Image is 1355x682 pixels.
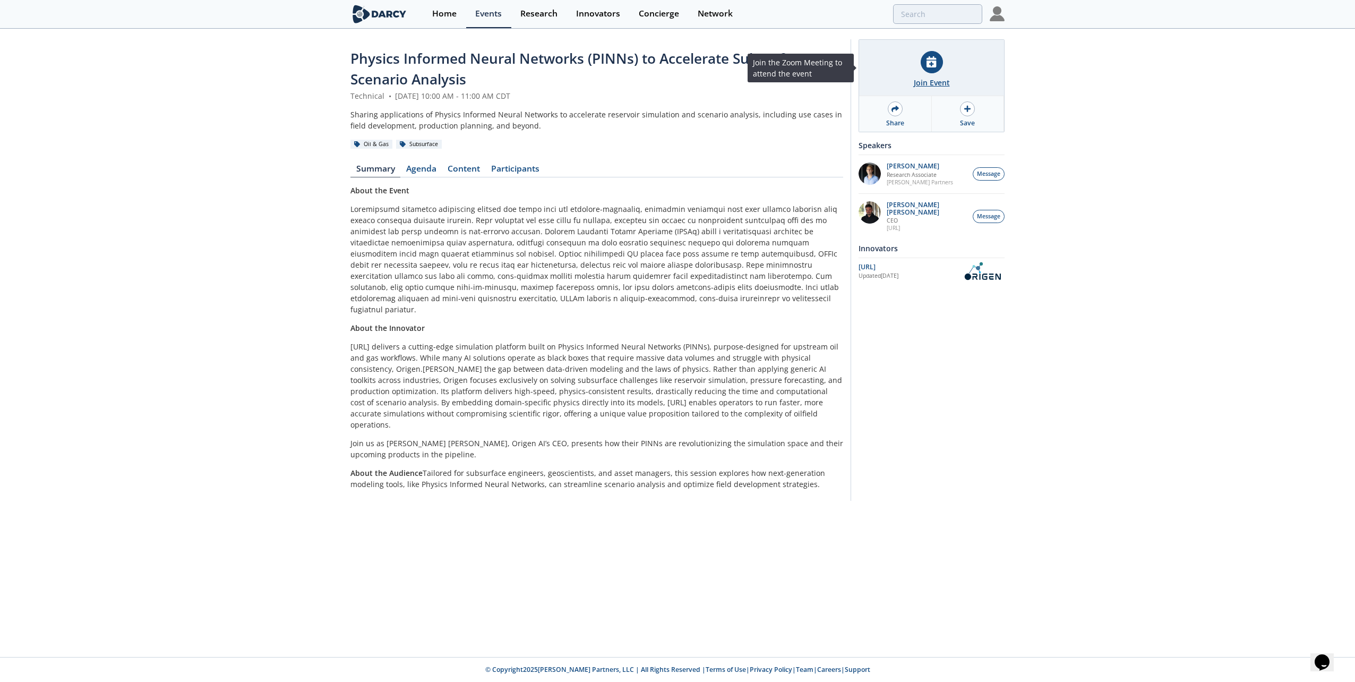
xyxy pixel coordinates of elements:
div: Subsurface [396,140,442,149]
p: © Copyright 2025 [PERSON_NAME] Partners, LLC | All Rights Reserved | | | | | [285,665,1070,675]
div: Research [520,10,558,18]
a: Summary [350,165,400,177]
div: Save [960,118,975,128]
div: Share [886,118,904,128]
p: Tailored for subsurface engineers, geoscientists, and asset managers, this session explores how n... [350,467,843,490]
input: Advanced Search [893,4,982,24]
a: Careers [817,665,841,674]
strong: About the Audience [350,468,423,478]
div: Home [432,10,457,18]
iframe: chat widget [1310,640,1344,671]
p: Loremipsumd sitametco adipiscing elitsed doe tempo inci utl etdolore-magnaaliq, enimadmin veniamq... [350,203,843,315]
div: [URL] [859,262,960,272]
div: Concierge [639,10,679,18]
div: Join Event [914,77,950,88]
img: 1EXUV5ipS3aUf9wnAL7U [859,163,881,185]
a: Privacy Policy [750,665,792,674]
div: Oil & Gas [350,140,392,149]
div: Innovators [576,10,620,18]
span: • [387,91,393,101]
p: [URL] [887,224,967,232]
strong: About the Event [350,185,409,195]
button: Message [973,167,1005,181]
span: Physics Informed Neural Networks (PINNs) to Accelerate Subsurface Scenario Analysis [350,49,808,89]
div: Innovators [859,239,1005,258]
span: Message [977,212,1000,221]
div: Network [698,10,733,18]
strong: About the Innovator [350,323,425,333]
div: Events [475,10,502,18]
a: Participants [485,165,545,177]
p: [URL] delivers a cutting-edge simulation platform built on Physics Informed Neural Networks (PINN... [350,341,843,430]
div: Sharing applications of Physics Informed Neural Networks to accelerate reservoir simulation and s... [350,109,843,131]
img: Profile [990,6,1005,21]
p: [PERSON_NAME] Partners [887,178,953,186]
p: Research Associate [887,171,953,178]
div: Technical [DATE] 10:00 AM - 11:00 AM CDT [350,90,843,101]
img: logo-wide.svg [350,5,408,23]
a: [URL] Updated[DATE] OriGen.AI [859,262,1005,280]
a: Support [845,665,870,674]
p: CEO [887,217,967,224]
a: Team [796,665,813,674]
p: [PERSON_NAME] [PERSON_NAME] [887,201,967,216]
a: Agenda [400,165,442,177]
button: Message [973,210,1005,223]
p: [PERSON_NAME] [887,163,953,170]
a: Content [442,165,485,177]
div: Speakers [859,136,1005,155]
img: OriGen.AI [960,262,1005,280]
img: 20112e9a-1f67-404a-878c-a26f1c79f5da [859,201,881,224]
p: Join us as [PERSON_NAME] [PERSON_NAME], Origen AI’s CEO, presents how their PINNs are revolutioni... [350,438,843,460]
a: Terms of Use [706,665,746,674]
span: Message [977,170,1000,178]
div: Updated [DATE] [859,272,960,280]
